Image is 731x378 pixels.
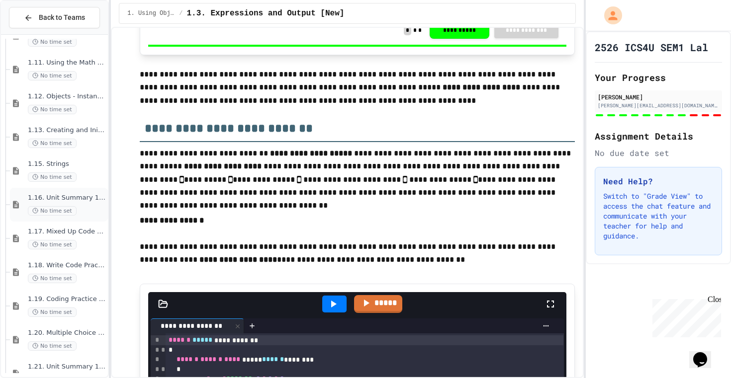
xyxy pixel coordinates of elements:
[28,172,77,182] span: No time set
[595,129,722,143] h2: Assignment Details
[28,59,106,67] span: 1.11. Using the Math Class
[28,329,106,337] span: 1.20. Multiple Choice Exercises for Unit 1a (1.1-1.6)
[595,71,722,84] h2: Your Progress
[689,338,721,368] iframe: chat widget
[28,274,77,283] span: No time set
[28,126,106,135] span: 1.13. Creating and Initializing Objects: Constructors
[9,7,100,28] button: Back to Teams
[648,295,721,337] iframe: chat widget
[595,40,708,54] h1: 2526 ICS4U SEM1 Lal
[4,4,69,63] div: Chat with us now!Close
[127,9,175,17] span: 1. Using Objects and Methods
[28,295,106,303] span: 1.19. Coding Practice 1a (1.1-1.6)
[595,147,722,159] div: No due date set
[28,105,77,114] span: No time set
[28,307,77,317] span: No time set
[28,227,106,236] span: 1.17. Mixed Up Code Practice 1.1-1.6
[28,363,106,371] span: 1.21. Unit Summary 1b (1.7-1.15)
[598,102,719,109] div: [PERSON_NAME][EMAIL_ADDRESS][DOMAIN_NAME]
[39,12,85,23] span: Back to Teams
[28,37,77,47] span: No time set
[603,191,714,241] p: Switch to "Grade View" to access the chat feature and communicate with your teacher for help and ...
[28,341,77,351] span: No time set
[28,71,77,80] span: No time set
[28,240,77,249] span: No time set
[598,92,719,101] div: [PERSON_NAME]
[28,206,77,216] span: No time set
[594,4,625,27] div: My Account
[187,7,345,19] span: 1.3. Expressions and Output [New]
[28,139,77,148] span: No time set
[28,160,106,168] span: 1.15. Strings
[28,194,106,202] span: 1.16. Unit Summary 1a (1.1-1.6)
[179,9,183,17] span: /
[28,261,106,270] span: 1.18. Write Code Practice 1.1-1.6
[28,92,106,101] span: 1.12. Objects - Instances of Classes
[603,175,714,187] h3: Need Help?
